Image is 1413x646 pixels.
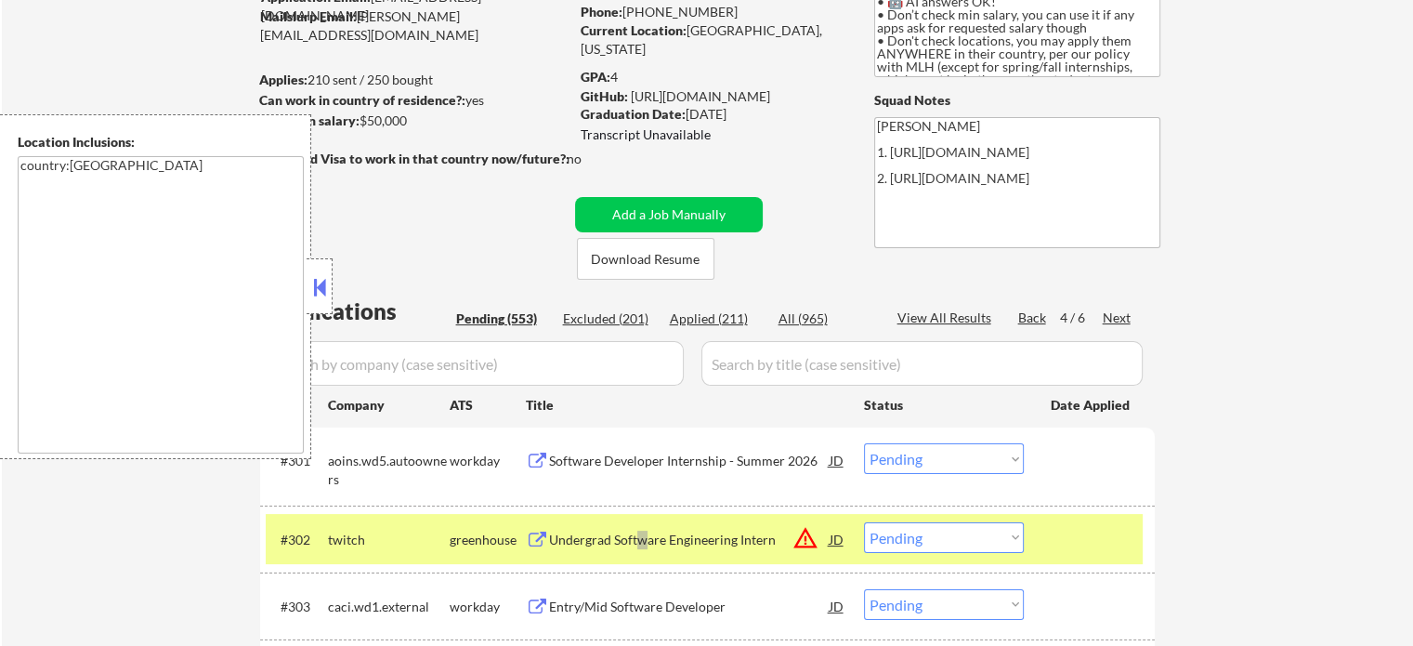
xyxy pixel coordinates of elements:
div: #301 [281,452,313,470]
div: [PERSON_NAME][EMAIL_ADDRESS][DOMAIN_NAME] [260,7,569,44]
strong: Mailslurp Email: [260,8,357,24]
div: JD [828,589,846,623]
div: JD [828,443,846,477]
strong: GitHub: [581,88,628,104]
input: Search by company (case sensitive) [266,341,684,386]
div: Title [526,396,846,415]
div: All (965) [778,310,871,328]
div: Date Applied [1051,396,1132,415]
div: Location Inclusions: [18,133,304,152]
strong: Will need Visa to work in that country now/future?: [260,151,569,166]
div: 210 sent / 250 bought [259,71,569,89]
div: Excluded (201) [563,310,656,328]
div: Undergrad Software Engineering Intern [549,531,830,549]
div: 4 / 6 [1060,309,1103,327]
strong: GPA: [581,69,610,85]
div: Next [1103,309,1132,327]
input: Search by title (case sensitive) [701,341,1143,386]
div: Entry/Mid Software Developer [549,598,830,616]
div: View All Results [897,309,997,327]
div: [PHONE_NUMBER] [581,3,844,21]
strong: Can work in country of residence?: [259,92,465,108]
div: greenhouse [450,531,526,549]
div: Applications [266,300,450,323]
div: no [567,150,620,168]
div: Squad Notes [874,91,1160,110]
strong: Graduation Date: [581,106,686,122]
button: Download Resume [577,238,714,280]
div: #302 [281,531,313,549]
strong: Phone: [581,4,622,20]
div: aoins.wd5.autoowners [328,452,450,488]
div: 4 [581,68,846,86]
div: Pending (553) [456,310,549,328]
button: Add a Job Manually [575,197,763,232]
div: ATS [450,396,526,415]
div: JD [828,522,846,556]
div: workday [450,452,526,470]
div: caci.wd1.external [328,598,450,616]
div: Software Developer Internship - Summer 2026 [549,452,830,470]
div: Status [864,388,1024,421]
div: twitch [328,531,450,549]
button: warning_amber [792,525,818,551]
strong: Current Location: [581,22,687,38]
div: Applied (211) [670,310,763,328]
div: [GEOGRAPHIC_DATA], [US_STATE] [581,21,844,58]
div: yes [259,91,563,110]
a: [URL][DOMAIN_NAME] [631,88,770,104]
strong: Minimum salary: [259,112,360,128]
div: workday [450,598,526,616]
strong: Applies: [259,72,307,87]
div: $50,000 [259,112,569,130]
div: Back [1018,309,1048,327]
div: Company [328,396,450,415]
div: [DATE] [581,105,844,124]
div: #303 [281,598,313,616]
